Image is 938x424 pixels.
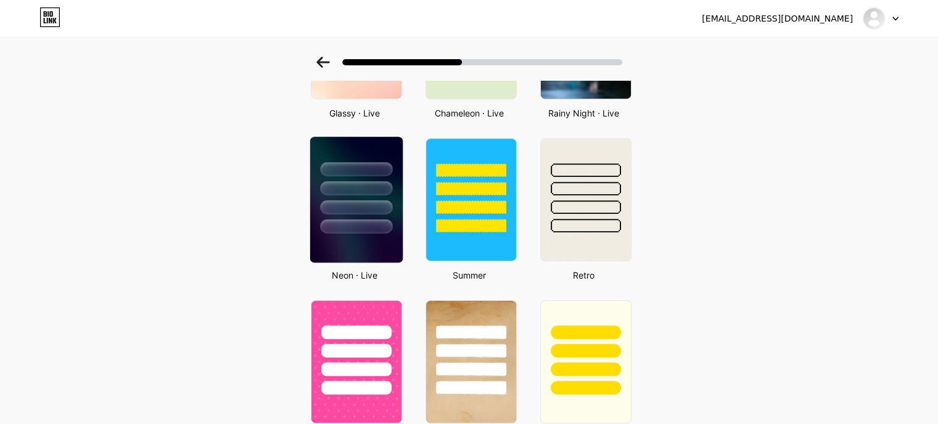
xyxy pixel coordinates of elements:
[702,12,853,25] div: [EMAIL_ADDRESS][DOMAIN_NAME]
[422,269,517,282] div: Summer
[422,107,517,120] div: Chameleon · Live
[307,269,402,282] div: Neon · Live
[310,137,402,263] img: neon.jpg
[537,107,632,120] div: Rainy Night · Live
[862,7,886,30] img: scorpenix
[307,107,402,120] div: Glassy · Live
[537,269,632,282] div: Retro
